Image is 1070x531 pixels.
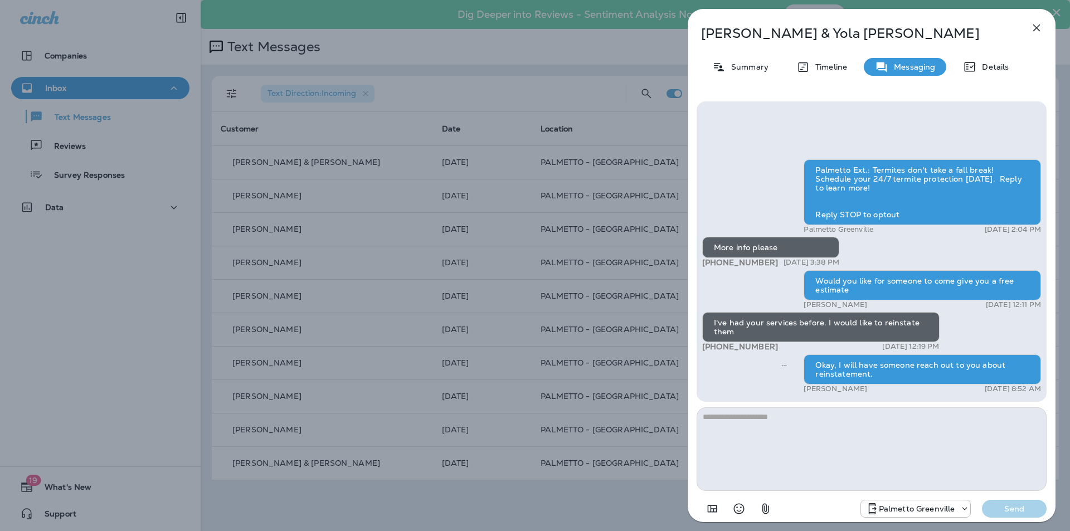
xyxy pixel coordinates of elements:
[879,504,955,513] p: Palmetto Greenville
[985,384,1041,393] p: [DATE] 8:52 AM
[804,354,1041,384] div: Okay, I will have someone reach out to you about reinstatement.
[976,62,1009,71] p: Details
[888,62,935,71] p: Messaging
[781,359,787,369] span: Sent
[986,300,1041,309] p: [DATE] 12:11 PM
[702,312,940,342] div: I've had your services before. I would like to reinstate them
[985,225,1041,234] p: [DATE] 2:04 PM
[702,342,778,352] span: [PHONE_NUMBER]
[804,270,1041,300] div: Would you like for someone to come give you a free estimate
[784,258,839,267] p: [DATE] 3:38 PM
[804,225,873,234] p: Palmetto Greenville
[804,300,867,309] p: [PERSON_NAME]
[701,498,723,520] button: Add in a premade template
[804,384,867,393] p: [PERSON_NAME]
[810,62,847,71] p: Timeline
[701,26,1005,41] p: [PERSON_NAME] & Yola [PERSON_NAME]
[882,342,939,351] p: [DATE] 12:19 PM
[728,498,750,520] button: Select an emoji
[702,257,778,267] span: [PHONE_NUMBER]
[861,502,971,515] div: +1 (864) 385-1074
[702,237,839,258] div: More info please
[804,159,1041,225] div: Palmetto Ext.: Termites don't take a fall break! Schedule your 24/7 termite protection [DATE]. Re...
[726,62,769,71] p: Summary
